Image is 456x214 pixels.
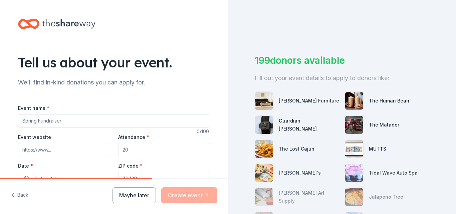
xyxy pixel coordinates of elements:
[18,163,110,169] label: Date
[279,117,339,133] div: Guardian [PERSON_NAME]
[255,53,429,67] div: 199 donors available
[255,140,273,158] img: photo for The Lost Cajun
[279,145,314,153] div: The Lost Cajun
[18,143,110,156] input: https://www...
[118,163,143,169] label: ZIP code
[18,53,210,72] div: Tell us about your event.
[369,121,399,129] div: The Matador
[18,105,49,112] label: Event name
[369,97,409,105] div: The Human Bean
[345,92,363,110] img: photo for The Human Bean
[369,145,386,153] div: MUTTS
[255,73,429,83] div: Fill out your event details to apply to donors like:
[18,172,110,185] button: Pick a date
[112,187,156,203] button: Maybe later
[118,143,210,156] input: 20
[118,172,210,185] input: 12345 (U.S. only)
[345,140,363,158] img: photo for MUTTS
[18,77,210,88] div: We'll find in-kind donations you can apply for.
[279,97,339,105] div: [PERSON_NAME] Furniture
[118,134,149,141] label: Attendance
[197,128,210,136] div: 0 /100
[11,188,28,202] button: Back
[255,116,273,134] img: photo for Guardian Angel Device
[18,134,51,141] label: Event website
[34,175,59,183] span: Pick a date
[345,116,363,134] img: photo for The Matador
[255,92,273,110] img: photo for Bob Mills Furniture
[18,114,210,128] input: Spring Fundraiser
